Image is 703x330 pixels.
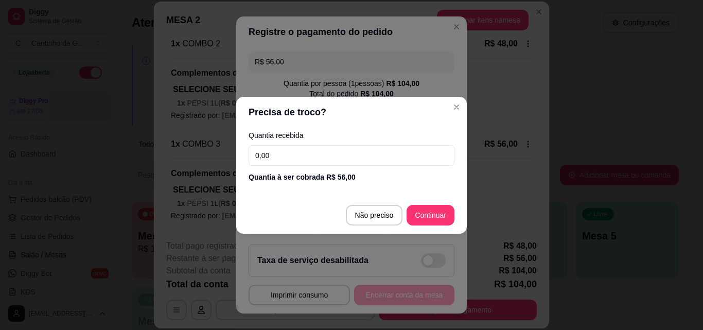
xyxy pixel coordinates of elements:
[407,205,454,225] button: Continuar
[249,172,454,182] div: Quantia à ser cobrada R$ 56,00
[236,97,467,128] header: Precisa de troco?
[346,205,403,225] button: Não preciso
[249,132,454,139] label: Quantia recebida
[448,99,465,115] button: Close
